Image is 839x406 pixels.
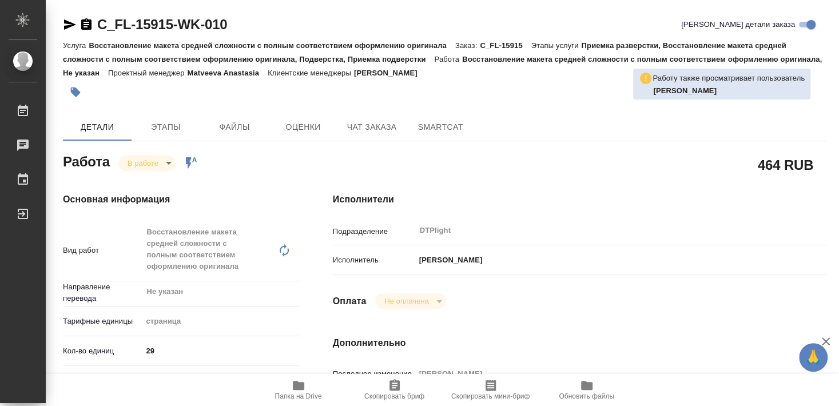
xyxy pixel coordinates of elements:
span: Этапы [138,120,193,134]
p: C_FL-15915 [480,41,531,50]
span: Скопировать мини-бриф [451,392,530,400]
p: Этапы услуги [531,41,582,50]
button: Скопировать ссылку [79,18,93,31]
h4: Дополнительно [333,336,826,350]
span: Детали [70,120,125,134]
span: Обновить файлы [559,392,614,400]
p: Восстановление макета средней сложности с полным соответствием оформлению оригинала [89,41,455,50]
a: C_FL-15915-WK-010 [97,17,227,32]
button: Папка на Drive [250,374,347,406]
span: Файлы [207,120,262,134]
button: В работе [124,158,162,168]
div: Юридическая/Финансовая [142,371,300,391]
input: Пустое поле [415,365,785,382]
div: В работе [118,156,176,171]
span: Скопировать бриф [364,392,424,400]
div: В работе [375,293,446,309]
button: Скопировать мини-бриф [443,374,539,406]
b: [PERSON_NAME] [653,86,717,95]
p: [PERSON_NAME] [415,254,483,266]
span: SmartCat [413,120,468,134]
button: Не оплачена [381,296,432,306]
p: Тарифные единицы [63,316,142,327]
h2: Работа [63,150,110,171]
p: Работу также просматривает пользователь [653,73,805,84]
span: Оценки [276,120,331,134]
p: Гусельников Роман [653,85,805,97]
span: Папка на Drive [275,392,322,400]
p: Подразделение [333,226,415,237]
button: Скопировать ссылку для ЯМессенджера [63,18,77,31]
p: Заказ: [455,41,480,50]
button: Добавить тэг [63,79,88,105]
span: [PERSON_NAME] детали заказа [681,19,795,30]
p: [PERSON_NAME] [354,69,426,77]
span: Чат заказа [344,120,399,134]
h4: Исполнители [333,193,826,206]
p: Кол-во единиц [63,345,142,357]
h4: Оплата [333,294,367,308]
span: 🙏 [804,345,823,369]
p: Исполнитель [333,254,415,266]
p: Проектный менеджер [108,69,187,77]
p: Работа [434,55,462,63]
h4: Основная информация [63,193,287,206]
input: ✎ Введи что-нибудь [142,343,300,359]
p: Направление перевода [63,281,142,304]
p: Последнее изменение [333,368,415,380]
h2: 464 RUB [758,155,813,174]
div: страница [142,312,300,331]
button: 🙏 [799,343,828,372]
p: Услуга [63,41,89,50]
button: Скопировать бриф [347,374,443,406]
button: Обновить файлы [539,374,635,406]
p: Matveeva Anastasia [187,69,268,77]
p: Клиентские менеджеры [268,69,354,77]
p: Вид работ [63,245,142,256]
